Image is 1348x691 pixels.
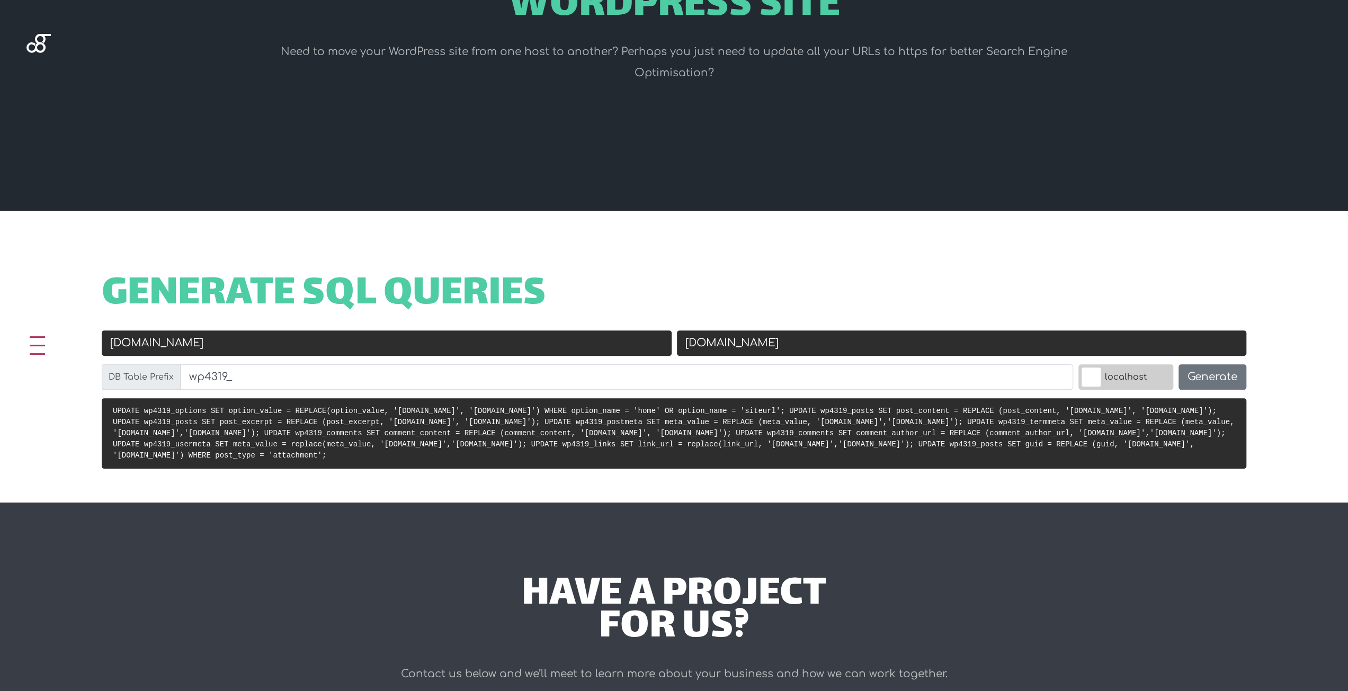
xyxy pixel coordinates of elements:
label: localhost [1078,364,1173,390]
input: New URL [677,330,1247,356]
input: wp_ [180,364,1073,390]
label: DB Table Prefix [102,364,181,390]
code: UPDATE wp4319_options SET option_value = REPLACE(option_value, '[DOMAIN_NAME]', '[DOMAIN_NAME]') ... [113,407,1234,460]
button: Generate [1179,364,1246,390]
span: Generate SQL Queries [102,279,546,311]
div: have a project for us? [247,579,1101,645]
input: Old URL [102,330,672,356]
p: Need to move your WordPress site from one host to another? Perhaps you just need to update all yo... [247,41,1101,84]
img: Blackgate [26,34,51,113]
p: Contact us below and we’ll meet to learn more about your business and how we can work together. [247,663,1101,685]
